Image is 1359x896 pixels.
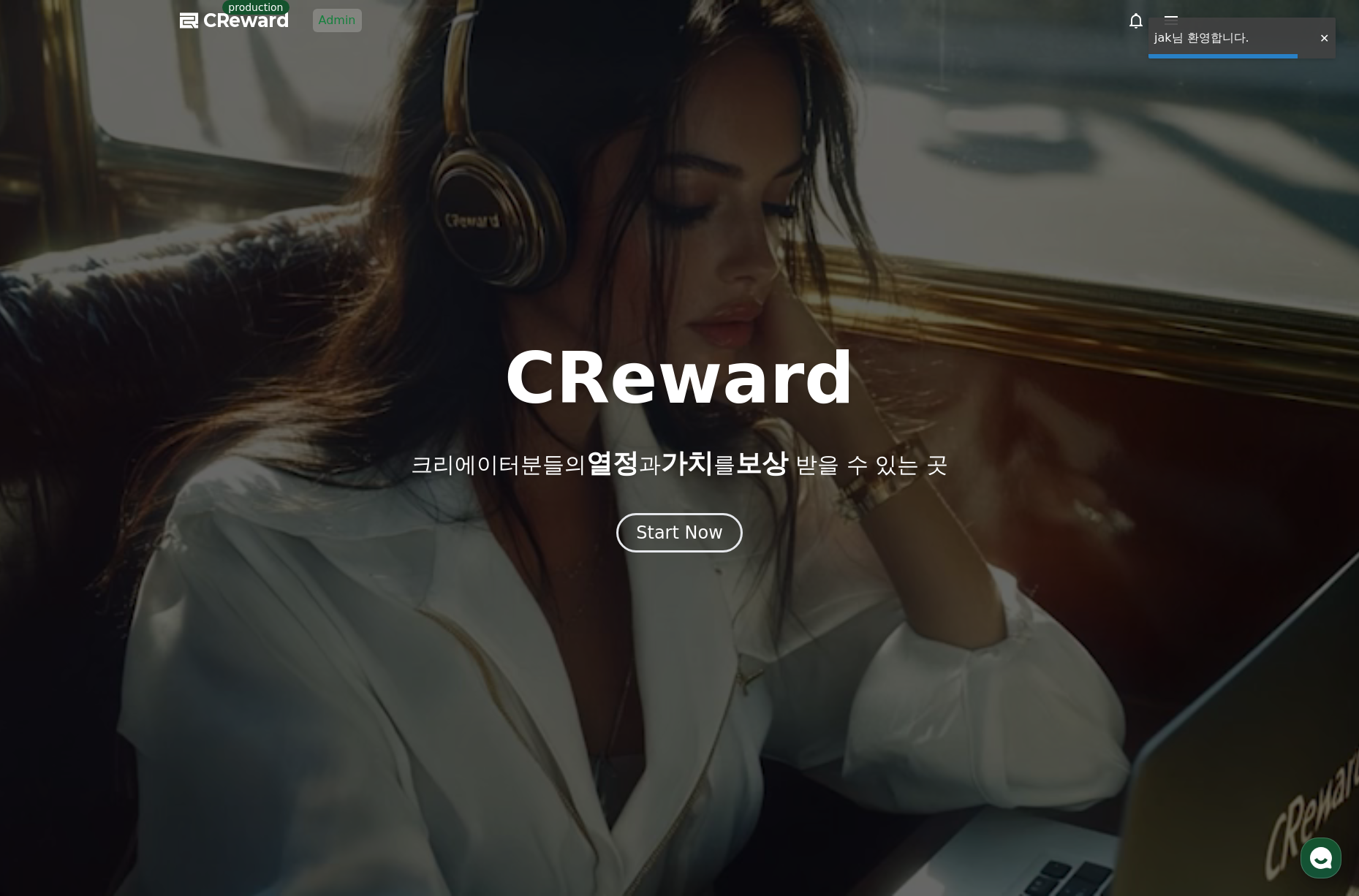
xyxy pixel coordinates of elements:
button: Start Now [616,513,743,553]
h1: CReward [504,343,855,414]
span: 열정 [586,448,639,478]
span: 보상 [735,448,788,478]
a: CReward [180,9,289,32]
span: 가치 [661,448,713,478]
p: 크리에이터분들의 과 를 받을 수 있는 곳 [411,449,947,478]
a: Start Now [616,528,743,542]
a: Admin [313,9,362,32]
div: Start Now [636,521,723,544]
span: CReward [203,9,289,32]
